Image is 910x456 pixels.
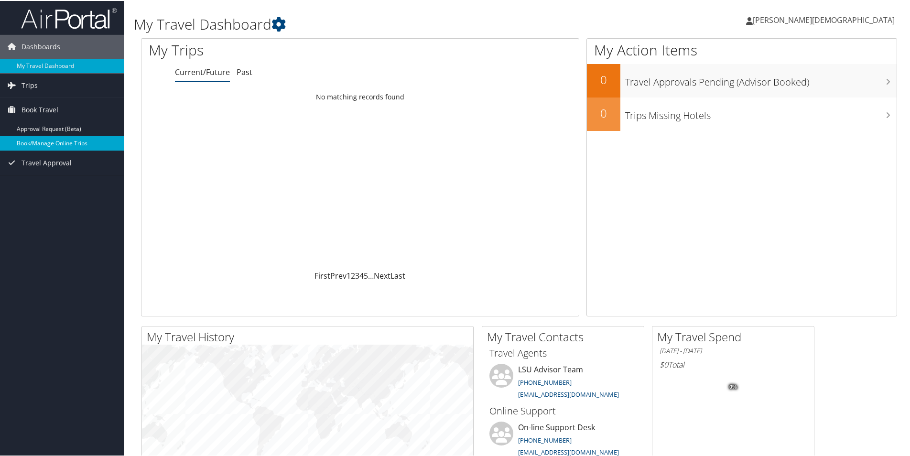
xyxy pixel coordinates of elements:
[587,104,620,120] h2: 0
[347,270,351,280] a: 1
[753,14,895,24] span: [PERSON_NAME][DEMOGRAPHIC_DATA]
[518,377,572,386] a: [PHONE_NUMBER]
[485,363,641,402] li: LSU Advisor Team
[587,97,897,130] a: 0Trips Missing Hotels
[22,150,72,174] span: Travel Approval
[355,270,359,280] a: 3
[22,97,58,121] span: Book Travel
[625,70,897,88] h3: Travel Approvals Pending (Advisor Booked)
[587,63,897,97] a: 0Travel Approvals Pending (Advisor Booked)
[487,328,644,344] h2: My Travel Contacts
[351,270,355,280] a: 2
[729,383,737,389] tspan: 0%
[489,403,637,417] h3: Online Support
[175,66,230,76] a: Current/Future
[660,358,668,369] span: $0
[368,270,374,280] span: …
[746,5,904,33] a: [PERSON_NAME][DEMOGRAPHIC_DATA]
[22,34,60,58] span: Dashboards
[364,270,368,280] a: 5
[149,39,390,59] h1: My Trips
[330,270,347,280] a: Prev
[134,13,648,33] h1: My Travel Dashboard
[314,270,330,280] a: First
[21,6,117,29] img: airportal-logo.png
[359,270,364,280] a: 4
[625,103,897,121] h3: Trips Missing Hotels
[141,87,579,105] td: No matching records found
[587,71,620,87] h2: 0
[660,346,807,355] h6: [DATE] - [DATE]
[587,39,897,59] h1: My Action Items
[374,270,390,280] a: Next
[22,73,38,97] span: Trips
[518,447,619,456] a: [EMAIL_ADDRESS][DOMAIN_NAME]
[518,389,619,398] a: [EMAIL_ADDRESS][DOMAIN_NAME]
[237,66,252,76] a: Past
[660,358,807,369] h6: Total
[390,270,405,280] a: Last
[518,435,572,444] a: [PHONE_NUMBER]
[489,346,637,359] h3: Travel Agents
[147,328,473,344] h2: My Travel History
[657,328,814,344] h2: My Travel Spend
